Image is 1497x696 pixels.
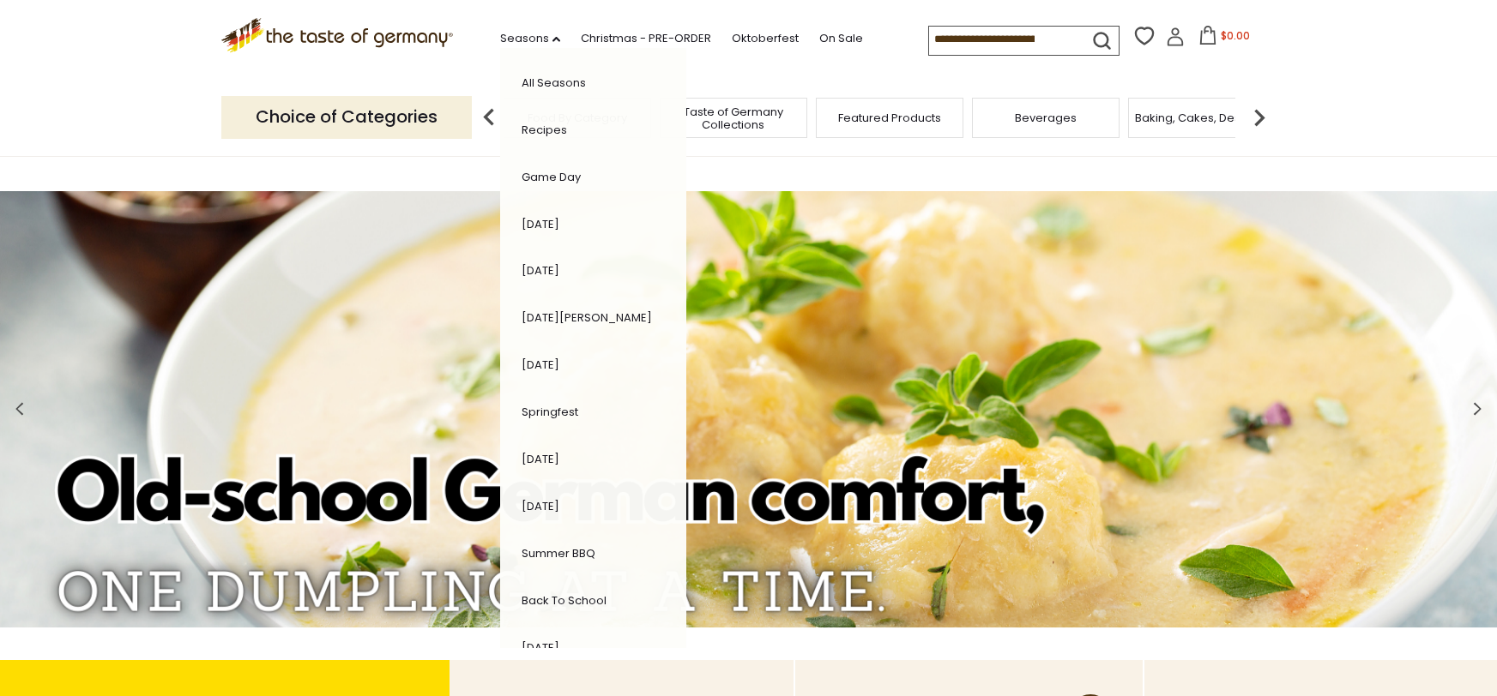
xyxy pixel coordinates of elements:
a: [DATE][PERSON_NAME] [522,309,652,326]
a: Taste of Germany Collections [665,105,802,131]
p: Choice of Categories [221,96,472,138]
a: Christmas - PRE-ORDER [581,29,711,48]
a: Seasons [500,29,560,48]
a: Featured Products [838,111,941,124]
a: Oktoberfest [732,29,799,48]
a: [DATE] [522,262,559,279]
a: Beverages [1015,111,1077,124]
img: next arrow [1242,100,1277,135]
a: Back to School [522,592,607,609]
a: Springfest [522,404,578,420]
a: [DATE] [522,216,559,232]
span: $0.00 [1221,28,1250,43]
a: [DATE] [522,357,559,373]
a: Summer BBQ [522,545,595,561]
a: On Sale [819,29,863,48]
a: Game Day [522,169,581,185]
a: [DATE] [522,498,559,514]
a: Recipes [522,122,567,138]
img: previous arrow [472,100,506,135]
a: [DATE] [522,639,559,656]
a: Baking, Cakes, Desserts [1136,111,1269,124]
button: $0.00 [1188,26,1261,51]
a: [DATE] [522,451,559,467]
a: All Seasons [522,75,586,91]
